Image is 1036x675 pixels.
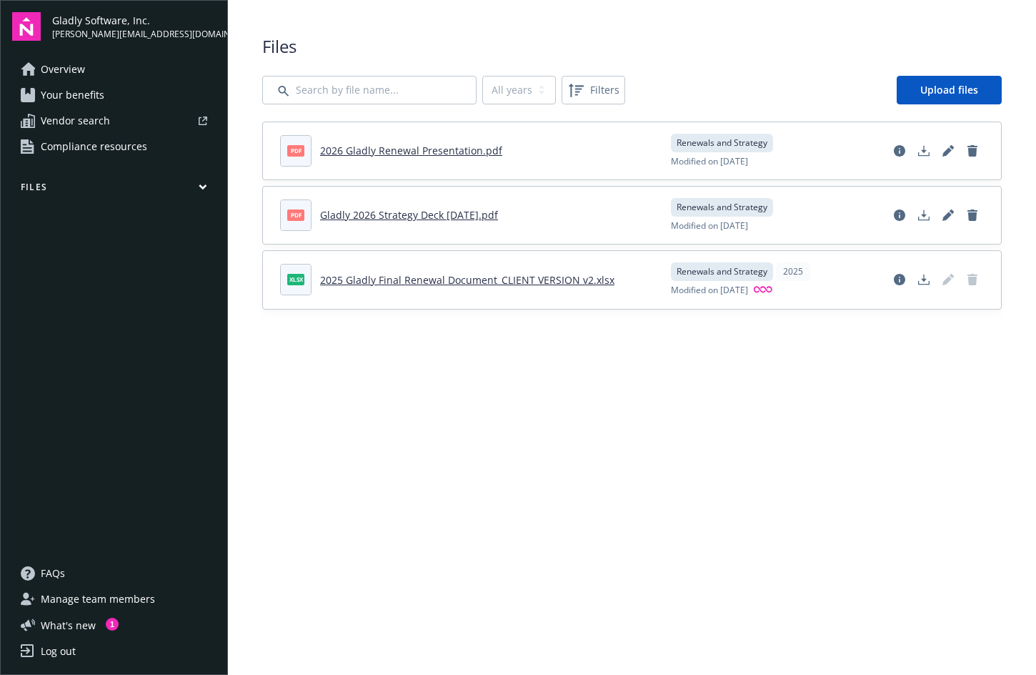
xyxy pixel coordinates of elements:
a: View file details [888,139,911,162]
a: Download document [912,139,935,162]
a: View file details [888,204,911,227]
a: Edit document [937,139,960,162]
button: Files [12,181,216,199]
span: What ' s new [41,618,96,633]
a: Overview [12,58,216,81]
span: FAQs [41,562,65,585]
div: 1 [106,618,119,631]
span: Filters [590,82,619,97]
a: Edit document [937,204,960,227]
a: 2025 Gladly Final Renewal Document_CLIENT VERSION v2.xlsx [320,273,614,287]
a: Manage team members [12,588,216,611]
span: xlsx [287,274,304,285]
span: Renewals and Strategy [677,201,767,214]
a: View file details [888,268,911,291]
span: pdf [287,145,304,156]
a: Compliance resources [12,135,216,158]
span: Modified on [DATE] [671,284,748,297]
a: Download document [912,204,935,227]
span: pdf [287,210,304,220]
button: Filters [562,76,625,104]
span: Filters [564,79,622,102]
button: What's new1 [12,618,119,633]
span: Modified on [DATE] [671,155,748,168]
span: Compliance resources [41,135,147,158]
a: FAQs [12,562,216,585]
input: Search by file name... [262,76,477,104]
span: Renewals and Strategy [677,137,767,149]
span: Edit document [937,268,960,291]
img: navigator-logo.svg [12,12,41,41]
span: Modified on [DATE] [671,220,748,232]
a: Vendor search [12,109,216,132]
span: Manage team members [41,588,155,611]
div: 2025 [776,262,810,281]
span: Gladly Software, Inc. [52,13,216,28]
span: [PERSON_NAME][EMAIL_ADDRESS][DOMAIN_NAME] [52,28,216,41]
span: Upload files [920,83,978,97]
span: Delete document [961,268,984,291]
a: Download document [912,268,935,291]
a: 2026 Gladly Renewal Presentation.pdf [320,144,502,157]
div: Log out [41,640,76,663]
span: Files [262,34,1002,59]
a: Upload files [897,76,1002,104]
a: Delete document [961,139,984,162]
button: Gladly Software, Inc.[PERSON_NAME][EMAIL_ADDRESS][DOMAIN_NAME] [52,12,216,41]
span: Your benefits [41,84,104,107]
a: Your benefits [12,84,216,107]
a: Gladly 2026 Strategy Deck [DATE].pdf [320,208,498,222]
span: Renewals and Strategy [677,265,767,278]
a: Delete document [961,204,984,227]
span: Overview [41,58,85,81]
span: Vendor search [41,109,110,132]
